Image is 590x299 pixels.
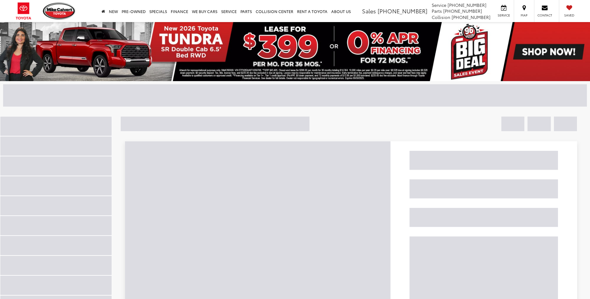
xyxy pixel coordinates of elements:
[537,13,552,17] span: Contact
[378,7,427,15] span: [PHONE_NUMBER]
[517,13,531,17] span: Map
[562,13,576,17] span: Saved
[448,2,486,8] span: [PHONE_NUMBER]
[43,2,76,20] img: Mike Calvert Toyota
[443,8,482,14] span: [PHONE_NUMBER]
[497,13,511,17] span: Service
[362,7,376,15] span: Sales
[432,14,450,20] span: Collision
[452,14,490,20] span: [PHONE_NUMBER]
[432,8,442,14] span: Parts
[432,2,446,8] span: Service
